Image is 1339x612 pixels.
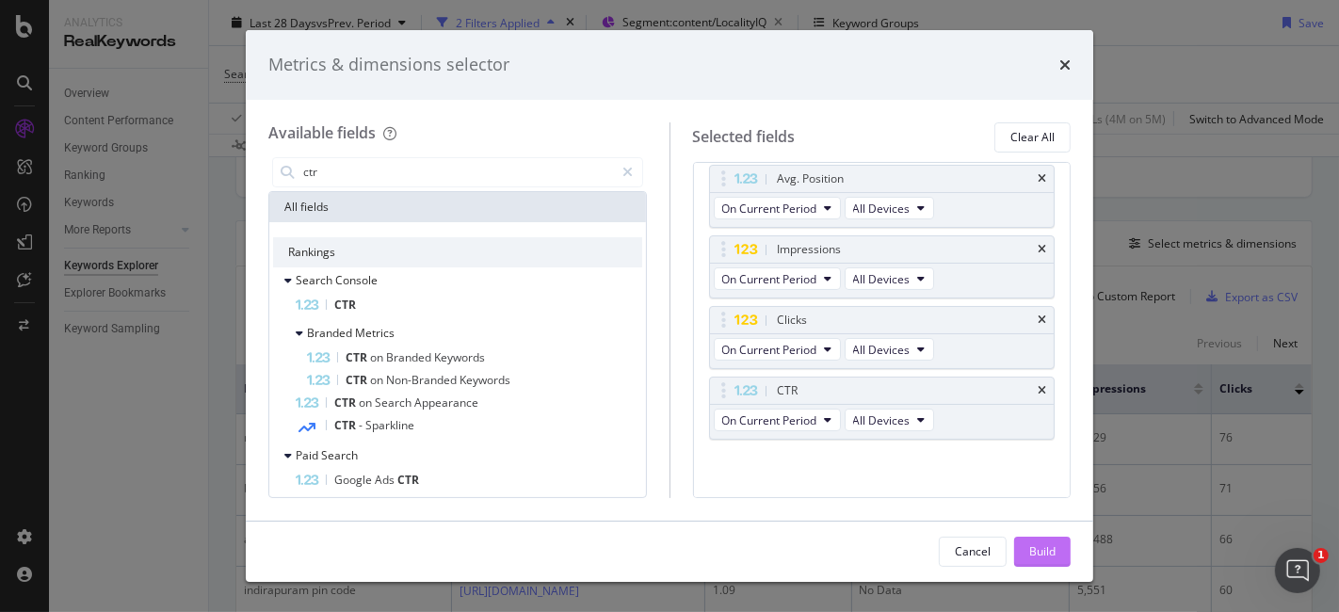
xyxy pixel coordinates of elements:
span: Branded [307,325,355,341]
span: Console [335,272,378,288]
span: Metrics [355,325,395,341]
span: Search [296,272,335,288]
span: CTR [334,417,359,433]
div: Avg. PositiontimesOn Current PeriodAll Devices [709,165,1056,228]
span: All Devices [853,412,911,428]
span: Search [321,447,358,463]
div: Clicks [778,311,808,330]
div: Cancel [955,543,991,559]
div: times [1038,173,1046,185]
div: ClickstimesOn Current PeriodAll Devices [709,306,1056,369]
div: times [1038,385,1046,396]
iframe: Intercom live chat [1275,548,1320,593]
div: Selected fields [693,126,796,148]
div: CTRtimesOn Current PeriodAll Devices [709,377,1056,440]
div: modal [246,30,1093,582]
span: Non-Branded [386,372,460,388]
span: Ads [375,472,397,488]
button: All Devices [845,197,934,219]
span: Paid [296,447,321,463]
span: CTR [334,297,356,313]
button: All Devices [845,267,934,290]
span: On Current Period [722,342,817,358]
span: Search [375,395,414,411]
span: CTR [346,372,370,388]
button: All Devices [845,338,934,361]
button: Build [1014,537,1071,567]
button: All Devices [845,409,934,431]
span: on [370,372,386,388]
input: Search by field name [301,158,615,186]
span: Appearance [414,395,478,411]
button: Cancel [939,537,1007,567]
div: Available fields [268,122,376,143]
button: On Current Period [714,338,841,361]
div: Rankings [273,237,642,267]
span: Google [334,472,375,488]
span: On Current Period [722,271,817,287]
div: All fields [269,192,646,222]
span: on [359,395,375,411]
div: Impressions [778,240,842,259]
div: Clear All [1010,129,1055,145]
div: times [1038,314,1046,326]
div: Avg. Position [778,169,845,188]
button: On Current Period [714,267,841,290]
span: 1 [1314,548,1329,563]
button: On Current Period [714,197,841,219]
span: CTR [334,395,359,411]
div: Build [1029,543,1056,559]
span: CTR [346,349,370,365]
span: Keywords [460,372,510,388]
button: Clear All [994,122,1071,153]
span: on [370,349,386,365]
span: On Current Period [722,201,817,217]
div: times [1059,53,1071,77]
div: Metrics & dimensions selector [268,53,509,77]
span: All Devices [853,342,911,358]
span: All Devices [853,201,911,217]
span: All Devices [853,271,911,287]
div: times [1038,244,1046,255]
div: CTR [778,381,799,400]
span: On Current Period [722,412,817,428]
button: On Current Period [714,409,841,431]
span: Sparkline [365,417,414,433]
span: - [359,417,365,433]
span: CTR [397,472,419,488]
span: Branded [386,349,434,365]
span: Keywords [434,349,485,365]
div: ImpressionstimesOn Current PeriodAll Devices [709,235,1056,298]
